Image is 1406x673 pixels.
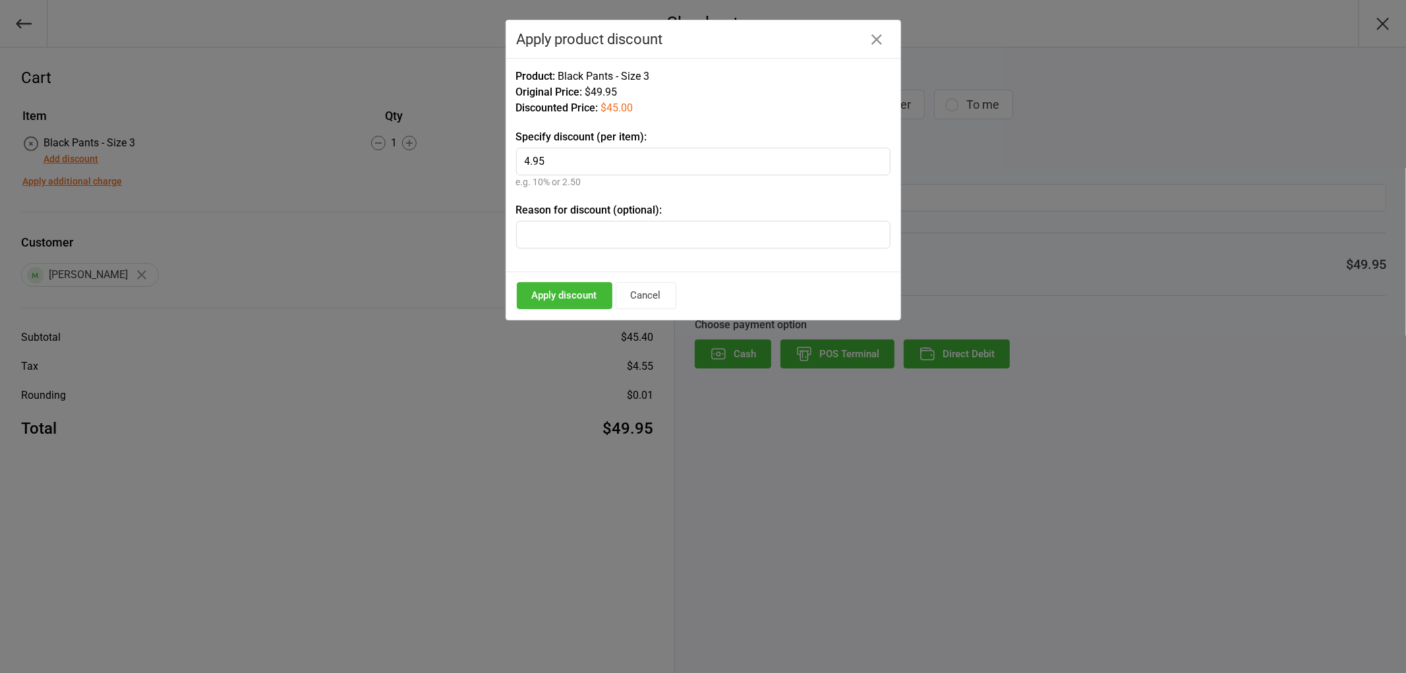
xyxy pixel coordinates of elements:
div: $49.95 [516,84,891,100]
span: Original Price: [516,86,583,98]
button: Apply discount [517,282,612,309]
span: Discounted Price: [516,102,599,114]
span: Product: [516,70,556,82]
div: e.g. 10% or 2.50 [516,175,891,189]
label: Reason for discount (optional): [516,202,891,218]
div: Black Pants - Size 3 [516,69,891,84]
span: $45.00 [601,102,633,114]
div: Apply product discount [517,31,890,47]
label: Specify discount (per item): [516,129,891,145]
button: Cancel [616,282,676,309]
